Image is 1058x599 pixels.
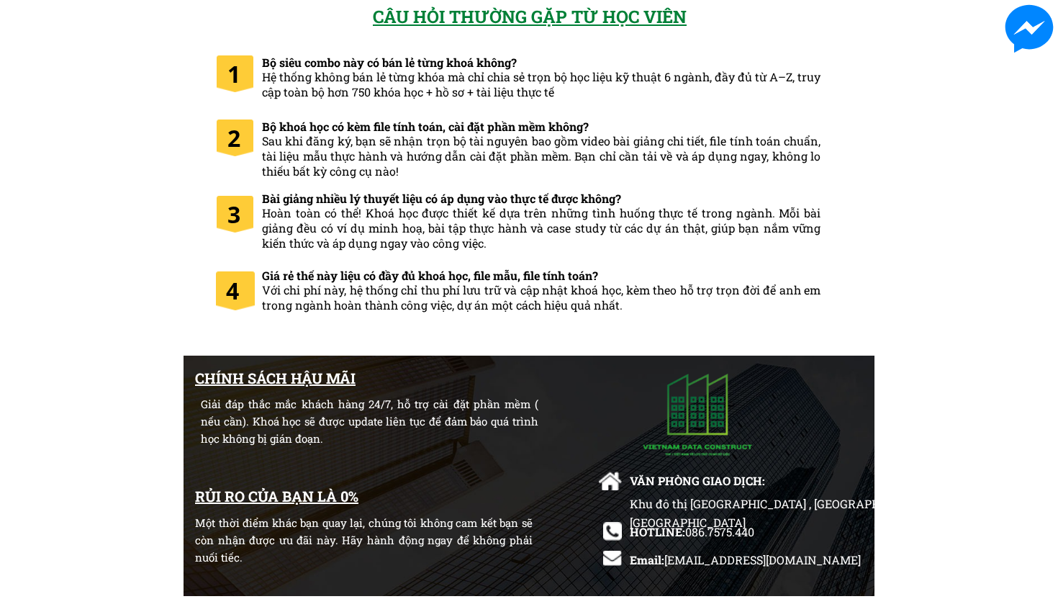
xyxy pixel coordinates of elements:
h1: 2 [227,120,251,156]
h1: 4 [226,272,246,309]
div: Giải đáp thắc mắc khách hàng 24/7, hỗ trợ cài đặt phần mềm ( nếu cần). Khoá học sẽ được update li... [201,395,538,447]
h3: Bộ khoá học có kèm file tính toán, cài đặt phần mềm không? [262,120,820,179]
div: Khu đô thị [GEOGRAPHIC_DATA] , [GEOGRAPHIC_DATA], [GEOGRAPHIC_DATA] [630,495,967,550]
div: Email: [630,551,871,569]
span: Hoàn toàn có thể! Khoá học được thiết kế dựa trên những tình huống thực tế trong ngành. Mỗi bài g... [262,205,820,251]
h1: 3 [227,196,251,233]
span: [EMAIL_ADDRESS][DOMAIN_NAME] [664,552,861,567]
h3: Bài giảng nhiều lý thuyết liệu có áp dụng vào thực tế được không? [262,192,820,251]
h2: CÂU HỎI THƯỜNG GẶP TỪ HỌC VIÊN [373,3,695,30]
h1: CHÍNH SÁCH HẬU MÃI [195,366,489,389]
div: RỦI RO CỦA BẠN LÀ 0% [195,485,533,508]
div: Một thời điểm khác bạn quay lại, chúng tôi không cam kết bạn sẽ còn nhận được ưu đãi này. Hãy hàn... [195,514,533,566]
span: Với chi phí này, hệ thống chỉ thu phí lưu trữ và cập nhật khoá học, kèm theo hỗ trợ trọn đời để a... [262,282,820,312]
h1: 1 [227,55,251,92]
span: Hệ thống không bán lẻ từng khóa mà chỉ chia sẻ trọn bộ học liệu kỹ thuật 6 ngành, đầy đủ từ A–Z, ... [262,69,820,99]
div: VĂN PHÒNG GIAO DỊCH: [630,472,775,490]
h3: Bộ siêu combo này có bán lẻ từng khoá không? [262,55,820,100]
span: Sau khi đăng ký, bạn sẽ nhận trọn bộ tài nguyên bao gồm video bài giảng chi tiết, file tính toán ... [262,133,820,179]
h3: Giá rẻ thế này liệu có đầy đủ khoá học, file mẫu, file tính toán? [262,269,820,313]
